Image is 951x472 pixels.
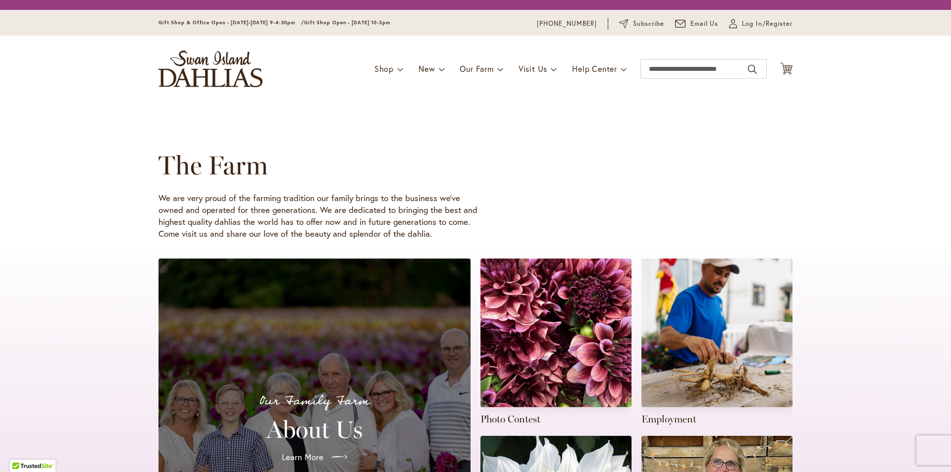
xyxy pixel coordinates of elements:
[419,63,435,74] span: New
[282,451,323,463] span: Learn More
[158,151,764,180] h1: The Farm
[690,19,719,29] span: Email Us
[619,19,664,29] a: Subscribe
[170,416,459,443] h2: About Us
[519,63,547,74] span: Visit Us
[537,19,597,29] a: [PHONE_NUMBER]
[675,19,719,29] a: Email Us
[158,19,304,26] span: Gift Shop & Office Open - [DATE]-[DATE] 9-4:30pm /
[158,192,480,240] p: We are very proud of the farming tradition our family brings to the business we’ve owned and oper...
[729,19,792,29] a: Log In/Register
[633,19,664,29] span: Subscribe
[374,63,394,74] span: Shop
[742,19,792,29] span: Log In/Register
[304,19,390,26] span: Gift Shop Open - [DATE] 10-3pm
[158,51,263,87] a: store logo
[170,391,459,412] p: Our Family Farm
[274,443,355,471] a: Learn More
[748,61,757,77] button: Search
[572,63,617,74] span: Help Center
[460,63,493,74] span: Our Farm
